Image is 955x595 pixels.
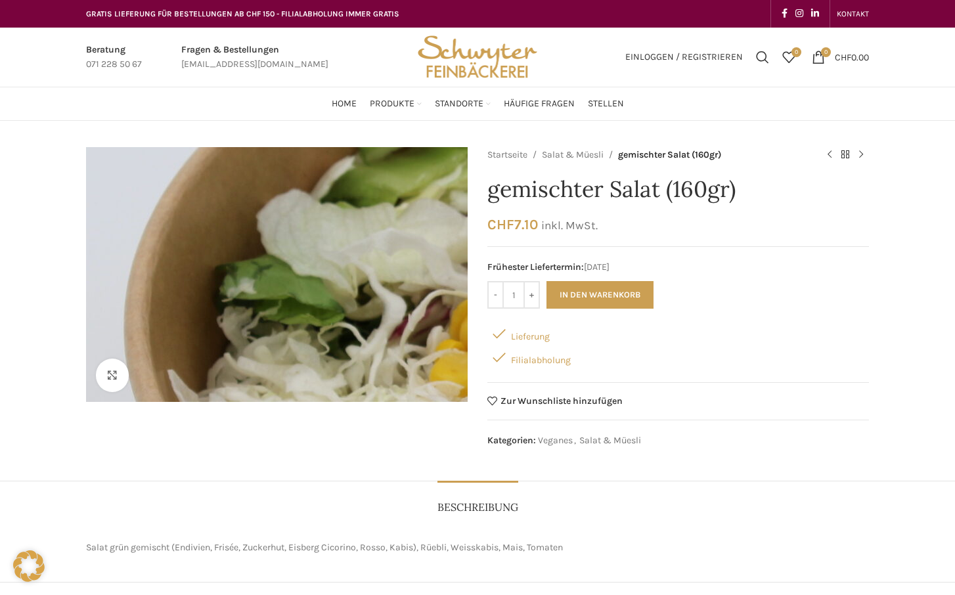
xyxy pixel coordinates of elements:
[805,44,876,70] a: 0 CHF0.00
[370,91,422,117] a: Produkte
[86,43,142,72] a: Infobox link
[541,219,598,232] small: inkl. MwSt.
[413,51,542,62] a: Site logo
[437,500,518,514] span: Beschreibung
[546,281,654,309] button: In den Warenkorb
[837,1,869,27] a: KONTAKT
[487,148,527,162] a: Startseite
[504,281,523,309] input: Produktmenge
[835,51,851,62] span: CHF
[487,435,536,446] span: Kategorien:
[504,91,575,117] a: Häufige Fragen
[821,47,831,57] span: 0
[487,345,869,369] div: Filialabholung
[776,44,802,70] a: 0
[837,9,869,18] span: KONTAKT
[370,98,414,110] span: Produkte
[487,216,538,232] bdi: 7.10
[487,322,869,345] div: Lieferung
[588,91,624,117] a: Stellen
[776,44,802,70] div: Meine Wunschliste
[413,28,542,87] img: Bäckerei Schwyter
[332,91,357,117] a: Home
[579,435,641,446] a: Salat & Müesli
[619,44,749,70] a: Einloggen / Registrieren
[574,433,576,448] span: ,
[79,91,876,117] div: Main navigation
[500,397,623,406] span: Zur Wunschliste hinzufügen
[487,396,623,406] a: Zur Wunschliste hinzufügen
[538,435,573,446] a: Veganes
[487,147,809,163] nav: Breadcrumb
[853,147,869,163] a: Next product
[791,47,801,57] span: 0
[822,147,837,163] a: Previous product
[830,1,876,27] div: Secondary navigation
[778,5,791,23] a: Facebook social link
[807,5,823,23] a: Linkedin social link
[487,261,584,273] span: Frühester Liefertermin:
[83,147,471,402] div: 1 / 1
[487,260,869,275] span: [DATE]
[435,98,483,110] span: Standorte
[181,43,328,72] a: Infobox link
[86,9,399,18] span: GRATIS LIEFERUNG FÜR BESTELLUNGEN AB CHF 150 - FILIALABHOLUNG IMMER GRATIS
[504,98,575,110] span: Häufige Fragen
[487,176,869,203] h1: gemischter Salat (160gr)
[487,216,514,232] span: CHF
[791,5,807,23] a: Instagram social link
[835,51,869,62] bdi: 0.00
[487,281,504,309] input: -
[588,98,624,110] span: Stellen
[625,53,743,62] span: Einloggen / Registrieren
[749,44,776,70] a: Suchen
[332,98,357,110] span: Home
[435,91,491,117] a: Standorte
[523,281,540,309] input: +
[618,148,721,162] span: gemischter Salat (160gr)
[86,540,869,555] p: Salat grün gemischt (Endivien, Frisée, Zuckerhut, Eisberg Cicorino, Rosso, Kabis), Rüebli, Weissk...
[542,148,604,162] a: Salat & Müesli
